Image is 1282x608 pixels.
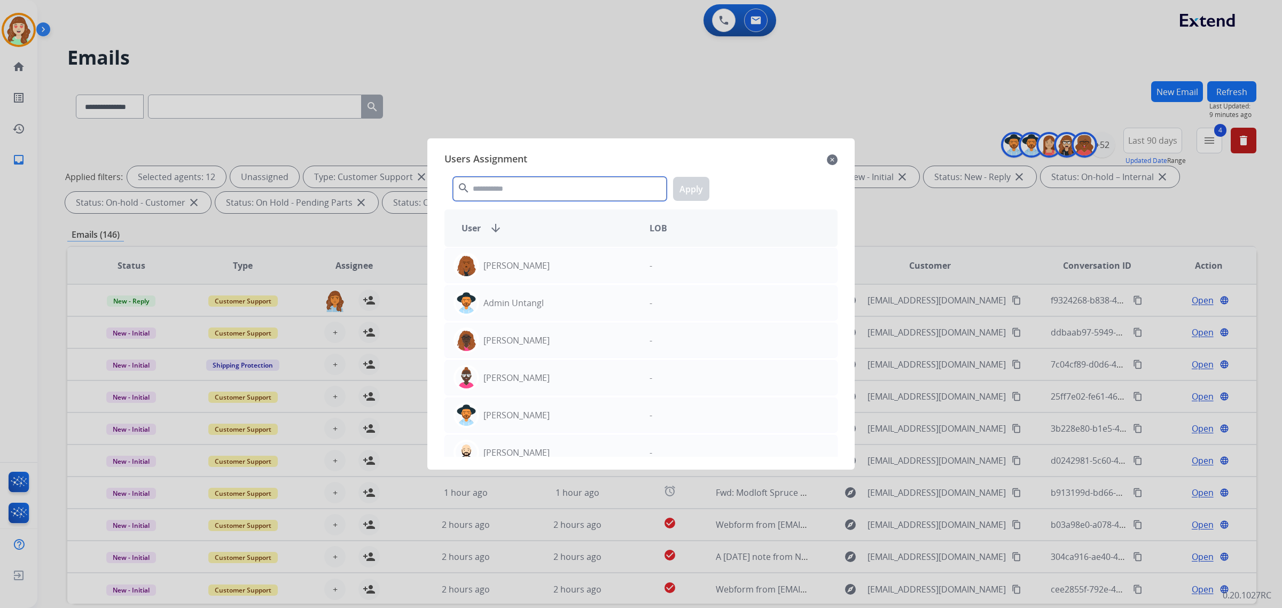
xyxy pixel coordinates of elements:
[489,222,502,235] mat-icon: arrow_downward
[483,409,550,422] p: [PERSON_NAME]
[483,297,544,309] p: Admin Untangl
[650,409,652,422] p: -
[650,222,667,235] span: LOB
[650,297,652,309] p: -
[673,177,709,201] button: Apply
[483,371,550,384] p: [PERSON_NAME]
[483,446,550,459] p: [PERSON_NAME]
[483,334,550,347] p: [PERSON_NAME]
[453,222,641,235] div: User
[650,259,652,272] p: -
[650,371,652,384] p: -
[650,446,652,459] p: -
[457,182,470,194] mat-icon: search
[827,153,838,166] mat-icon: close
[483,259,550,272] p: [PERSON_NAME]
[650,334,652,347] p: -
[444,151,527,168] span: Users Assignment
